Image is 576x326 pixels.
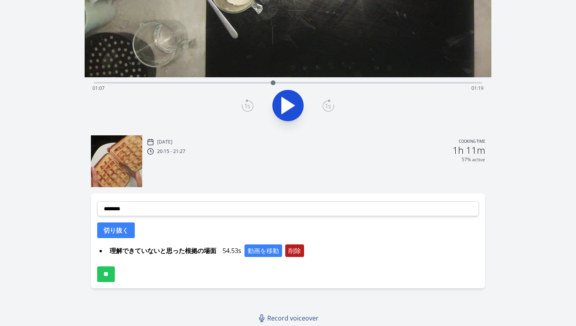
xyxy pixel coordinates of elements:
button: 削除 [285,244,304,257]
p: Cooking time [459,138,485,146]
div: 54.53s [107,244,479,257]
p: 20:15 - 21:27 [157,148,185,155]
span: 01:07 [92,85,105,91]
span: 理解できていないと思った根拠の場面 [107,244,219,257]
img: 250823181636_thumb.jpeg [91,135,143,187]
p: [DATE] [157,139,172,145]
h2: 1h 11m [453,146,485,155]
span: 01:19 [471,85,484,91]
p: 57% active [462,157,485,163]
button: 動画を移動 [245,244,282,257]
button: 切り抜く [97,222,135,238]
span: Record voiceover [267,313,319,323]
a: Record voiceover [255,310,323,326]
